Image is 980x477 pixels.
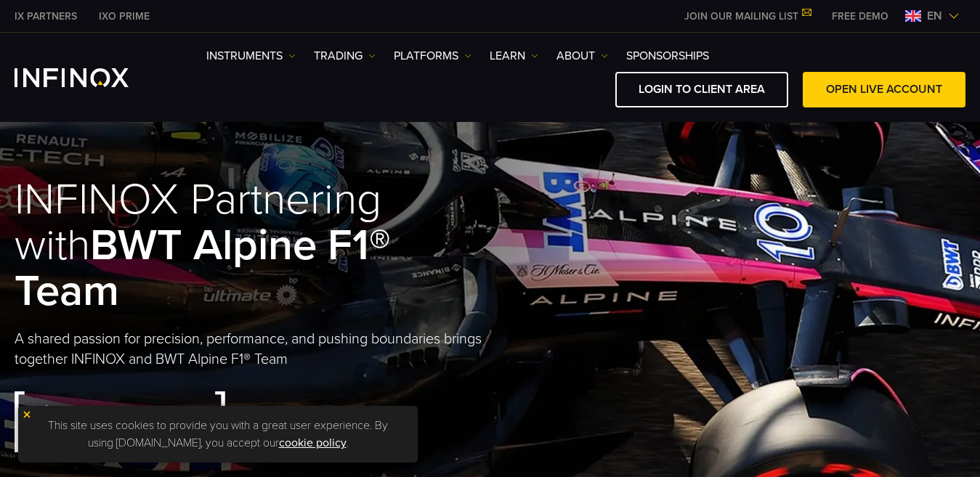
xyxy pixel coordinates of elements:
[921,7,948,25] span: en
[15,329,490,370] p: A shared passion for precision, performance, and pushing boundaries brings together INFINOX and B...
[314,47,376,65] a: TRADING
[279,436,347,450] a: cookie policy
[206,47,296,65] a: Instruments
[803,72,965,107] a: OPEN LIVE ACCOUNT
[394,47,471,65] a: PLATFORMS
[15,177,490,314] h1: INFINOX Partnering with
[673,10,821,23] a: JOIN OUR MAILING LIST
[15,68,163,87] a: INFINOX Logo
[821,9,899,24] a: INFINOX MENU
[25,413,410,455] p: This site uses cookies to provide you with a great user experience. By using [DOMAIN_NAME], you a...
[556,47,608,65] a: ABOUT
[88,9,161,24] a: INFINOX
[615,72,788,107] a: LOGIN TO CLIENT AREA
[22,409,32,420] img: yellow close icon
[490,47,538,65] a: Learn
[15,219,391,317] strong: BWT Alpine F1® Team
[626,47,709,65] a: SPONSORSHIPS
[4,9,88,24] a: INFINOX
